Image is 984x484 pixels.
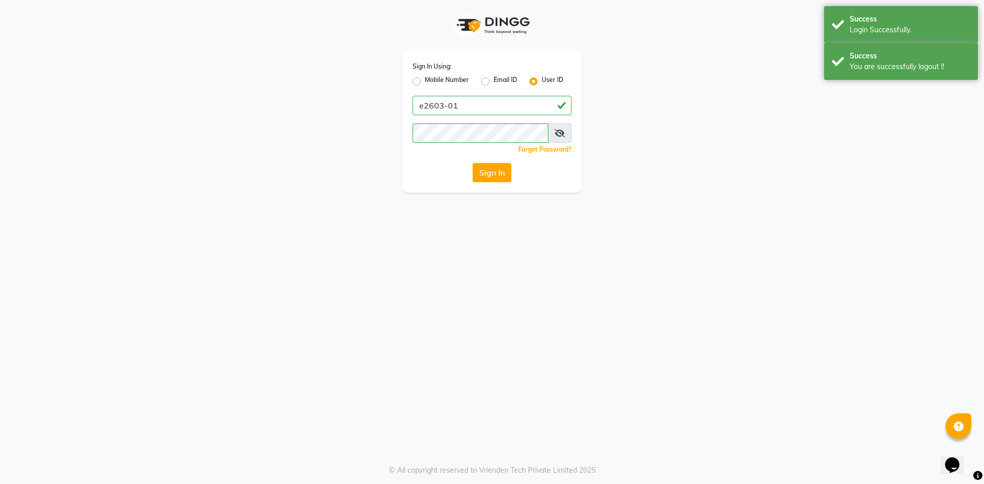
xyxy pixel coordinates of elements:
div: Success [850,51,970,61]
a: Forgot Password? [518,145,571,153]
input: Username [413,96,571,115]
label: Mobile Number [425,75,469,88]
button: Sign In [473,163,511,182]
div: Success [850,14,970,25]
label: User ID [542,75,563,88]
div: Login Successfully. [850,25,970,35]
input: Username [413,123,548,143]
div: You are successfully logout !! [850,61,970,72]
img: logo1.svg [451,10,533,40]
iframe: chat widget [941,443,974,474]
label: Email ID [494,75,517,88]
label: Sign In Using: [413,62,452,71]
